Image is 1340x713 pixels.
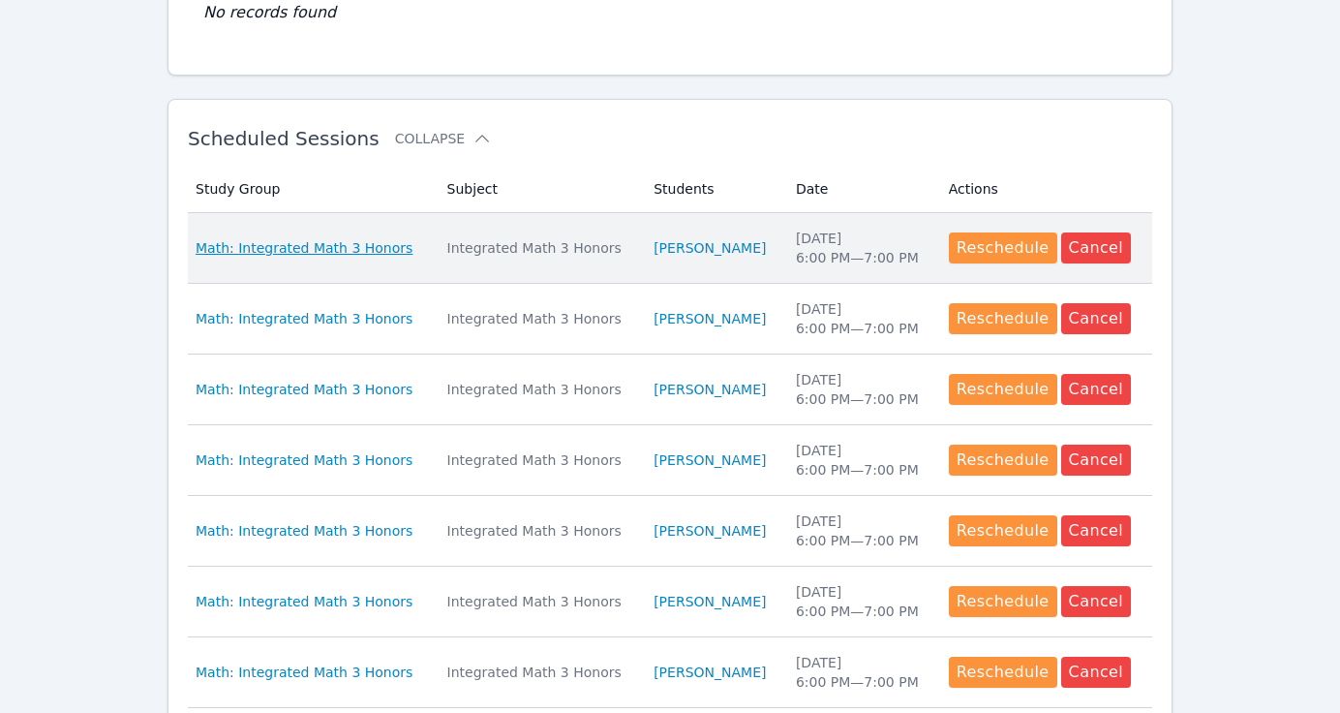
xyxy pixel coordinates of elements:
div: Integrated Math 3 Honors [447,521,631,541]
th: Date [784,166,937,213]
div: Integrated Math 3 Honors [447,309,631,328]
button: Reschedule [949,657,1057,688]
button: Reschedule [949,374,1057,405]
button: Cancel [1061,515,1132,546]
button: Cancel [1061,657,1132,688]
div: [DATE] 6:00 PM — 7:00 PM [796,653,926,692]
button: Reschedule [949,232,1057,263]
tr: Math: Integrated Math 3 HonorsIntegrated Math 3 Honors[PERSON_NAME][DATE]6:00 PM—7:00 PMReschedul... [188,425,1152,496]
a: Math: Integrated Math 3 Honors [196,450,412,470]
button: Collapse [395,129,492,148]
th: Study Group [188,166,436,213]
a: [PERSON_NAME] [654,592,766,611]
div: Integrated Math 3 Honors [447,592,631,611]
th: Actions [937,166,1152,213]
span: Scheduled Sessions [188,127,380,150]
tr: Math: Integrated Math 3 HonorsIntegrated Math 3 Honors[PERSON_NAME][DATE]6:00 PM—7:00 PMReschedul... [188,637,1152,708]
a: Math: Integrated Math 3 Honors [196,309,412,328]
button: Cancel [1061,586,1132,617]
div: Integrated Math 3 Honors [447,663,631,682]
button: Reschedule [949,303,1057,334]
a: Math: Integrated Math 3 Honors [196,521,412,541]
div: Integrated Math 3 Honors [447,238,631,258]
a: Math: Integrated Math 3 Honors [196,238,412,258]
a: [PERSON_NAME] [654,380,766,399]
a: Math: Integrated Math 3 Honors [196,663,412,682]
th: Subject [436,166,643,213]
div: [DATE] 6:00 PM — 7:00 PM [796,299,926,338]
button: Reschedule [949,445,1057,476]
button: Reschedule [949,515,1057,546]
a: Math: Integrated Math 3 Honors [196,592,412,611]
div: Integrated Math 3 Honors [447,380,631,399]
th: Students [642,166,784,213]
div: [DATE] 6:00 PM — 7:00 PM [796,370,926,409]
a: [PERSON_NAME] [654,663,766,682]
div: [DATE] 6:00 PM — 7:00 PM [796,511,926,550]
div: Integrated Math 3 Honors [447,450,631,470]
tr: Math: Integrated Math 3 HonorsIntegrated Math 3 Honors[PERSON_NAME][DATE]6:00 PM—7:00 PMReschedul... [188,355,1152,425]
tr: Math: Integrated Math 3 HonorsIntegrated Math 3 Honors[PERSON_NAME][DATE]6:00 PM—7:00 PMReschedul... [188,284,1152,355]
a: [PERSON_NAME] [654,238,766,258]
tr: Math: Integrated Math 3 HonorsIntegrated Math 3 Honors[PERSON_NAME][DATE]6:00 PM—7:00 PMReschedul... [188,213,1152,284]
button: Cancel [1061,445,1132,476]
a: [PERSON_NAME] [654,309,766,328]
div: [DATE] 6:00 PM — 7:00 PM [796,582,926,621]
a: [PERSON_NAME] [654,450,766,470]
a: Math: Integrated Math 3 Honors [196,380,412,399]
tr: Math: Integrated Math 3 HonorsIntegrated Math 3 Honors[PERSON_NAME][DATE]6:00 PM—7:00 PMReschedul... [188,567,1152,637]
a: [PERSON_NAME] [654,521,766,541]
div: [DATE] 6:00 PM — 7:00 PM [796,441,926,480]
div: [DATE] 6:00 PM — 7:00 PM [796,229,926,267]
button: Reschedule [949,586,1057,617]
button: Cancel [1061,303,1132,334]
button: Cancel [1061,232,1132,263]
button: Cancel [1061,374,1132,405]
tr: Math: Integrated Math 3 HonorsIntegrated Math 3 Honors[PERSON_NAME][DATE]6:00 PM—7:00 PMReschedul... [188,496,1152,567]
